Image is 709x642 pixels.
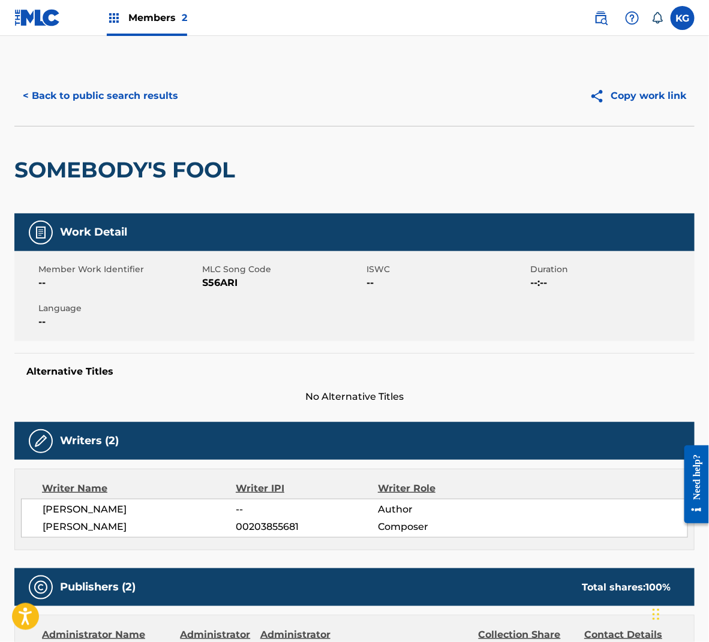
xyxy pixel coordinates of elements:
[649,584,709,642] iframe: Chat Widget
[675,436,709,532] iframe: Resource Center
[43,520,236,534] span: [PERSON_NAME]
[42,481,236,496] div: Writer Name
[590,89,611,104] img: Copy work link
[14,81,187,111] button: < Back to public search results
[38,302,200,315] span: Language
[582,580,671,595] div: Total shares:
[128,11,187,25] span: Members
[182,12,187,23] span: 2
[38,315,200,329] span: --
[38,276,200,290] span: --
[26,366,683,378] h5: Alternative Titles
[14,156,241,183] h2: SOMEBODY'S FOOL
[594,11,608,25] img: search
[14,9,61,26] img: MLC Logo
[38,263,200,276] span: Member Work Identifier
[378,481,507,496] div: Writer Role
[236,502,378,517] span: --
[589,6,613,30] a: Public Search
[581,81,695,111] button: Copy work link
[43,502,236,517] span: [PERSON_NAME]
[531,263,692,276] span: Duration
[203,276,364,290] span: S56ARI
[653,596,660,632] div: Drag
[60,434,119,448] h5: Writers (2)
[366,276,528,290] span: --
[34,580,48,595] img: Publishers
[645,581,671,593] span: 100 %
[651,12,663,24] div: Notifications
[34,434,48,448] img: Writers
[625,11,639,25] img: help
[366,263,528,276] span: ISWC
[14,390,695,404] span: No Alternative Titles
[236,481,378,496] div: Writer IPI
[671,6,695,30] div: User Menu
[107,11,121,25] img: Top Rightsholders
[531,276,692,290] span: --:--
[378,520,507,534] span: Composer
[34,225,48,240] img: Work Detail
[203,263,364,276] span: MLC Song Code
[60,580,136,594] h5: Publishers (2)
[378,502,507,517] span: Author
[236,520,378,534] span: 00203855681
[620,6,644,30] div: Help
[60,225,127,239] h5: Work Detail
